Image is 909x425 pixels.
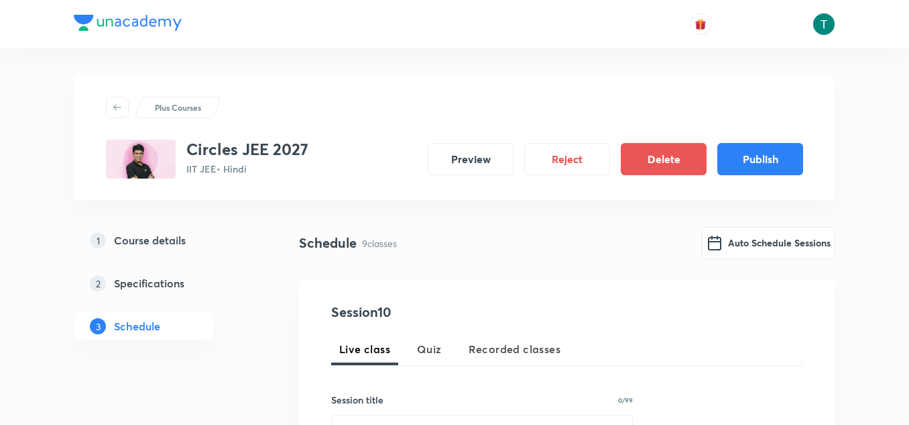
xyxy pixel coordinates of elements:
[690,13,711,35] button: avatar
[331,393,383,407] h6: Session title
[702,227,835,259] button: Auto Schedule Sessions
[618,397,633,404] p: 0/99
[331,302,576,322] h4: Session 10
[114,232,186,248] h5: Course details
[155,101,201,113] p: Plus Courses
[717,143,803,175] button: Publish
[417,341,442,357] span: Quiz
[694,18,707,30] img: avatar
[707,235,723,251] img: google
[299,233,357,253] h4: Schedule
[428,143,513,175] button: Preview
[524,143,610,175] button: Reject
[621,143,707,175] button: Delete
[90,275,106,291] p: 2
[362,236,397,250] p: 9 classes
[106,140,176,179] img: 937DC12A-F6C3-4AAD-87D4-30DAB8984883_plus.png
[186,162,308,176] p: IIT JEE • Hindi
[74,227,256,254] a: 1Course details
[469,341,560,357] span: Recorded classes
[90,232,106,248] p: 1
[90,318,106,334] p: 3
[74,270,256,297] a: 2Specifications
[74,15,182,34] a: Company Logo
[339,341,390,357] span: Live class
[74,15,182,31] img: Company Logo
[114,275,184,291] h5: Specifications
[812,13,835,36] img: Tajvendra Singh
[186,140,308,159] h3: Circles JEE 2027
[114,318,160,334] h5: Schedule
